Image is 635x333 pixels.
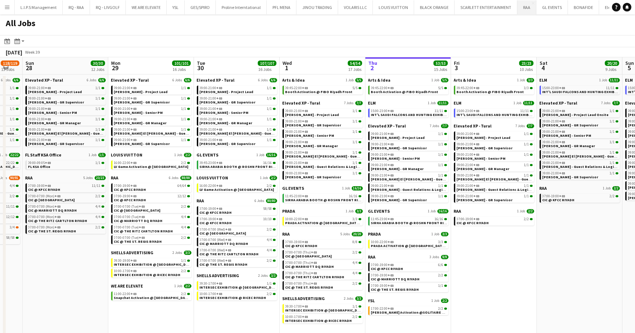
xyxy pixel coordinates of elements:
span: Booth Activation @ FIBO Riyadh Front [371,90,439,94]
span: +03 [388,131,394,136]
span: +03 [474,108,480,113]
button: Proline Interntational [216,0,267,14]
a: 09:00-21:00+031/1[PERSON_NAME] - GR Supervisor [542,119,619,127]
span: +03 [217,106,223,111]
a: 09:00-21:00+031/1[PERSON_NAME] El [PERSON_NAME] - Guest Relations Manager [285,150,361,158]
a: 09:00-21:00+031/1[PERSON_NAME] - GR Supervisor [28,137,104,146]
span: 09:00-21:00 [457,132,480,136]
a: 09:00-21:00+031/1[PERSON_NAME] - Project Lead [371,131,447,140]
span: 7 Jobs [430,124,440,128]
span: 1/1 [267,138,272,142]
span: 6 Jobs [1,78,11,82]
span: +03 [474,86,480,90]
a: Arts & Idea1 Job5/5 [368,77,449,83]
span: Aysel Ahmadova - Project Lead [28,90,82,94]
span: +03 [302,129,308,134]
a: Elevated XP - Tural6 Jobs6/6 [111,77,191,83]
span: +03 [45,106,51,111]
span: Aysel Ahmadova - Project Lead [200,90,253,94]
span: INT'L SAUDI FALCONS AND HUNTING EXHIBITION '25 @ MALHAM - RIYADH [457,112,625,117]
a: 09:00-21:00+031/1[PERSON_NAME] - GR Manager [285,140,361,148]
span: 09:45-22:00 [285,86,308,90]
a: 09:45-22:00+035/5Booth Activation @ FIBO Riyadh Front [371,86,447,94]
span: 1/1 [10,97,15,100]
span: 1/1 [610,151,615,154]
a: 09:00-21:00+031/1[PERSON_NAME] - GR Manager [542,140,619,148]
a: 09:00-21:00+031/1[PERSON_NAME] - Senior PM [285,129,361,137]
span: 6 Jobs [173,78,183,82]
div: ELM1 Job11/1115:00-23:00+0311/11INT'L SAUDI FALCONS AND HUNTING EXHIBITION '25 @ [GEOGRAPHIC_DATA... [540,77,620,100]
a: 09:00-21:00+031/1[PERSON_NAME] - Project Lead [114,86,190,94]
span: 11/11 [435,109,444,113]
span: Booth Activation @ FIBO Riyadh Front [285,90,353,94]
span: 15:00-23:00 [371,109,394,113]
div: GL EVENTS1 Job16/1609:45-23:00+0316/16SIRHA ARABIA BOOTH @ ROSHN FRONT RIYADH [197,152,277,175]
a: Elevated XP - Tural7 Jobs7/7 [368,123,449,129]
span: 09:00-21:00 [285,109,308,113]
span: 5/5 [439,86,444,90]
a: 09:00-21:00+031/1[PERSON_NAME] - GR Supervisor [200,137,276,146]
a: 09:00-21:00+031/1[PERSON_NAME] El [PERSON_NAME] - Guest Relations Manager [542,150,619,158]
a: 09:00-21:00+031/1[PERSON_NAME] - GR Manager [114,117,190,125]
span: 1 Job [89,153,97,157]
a: ELM1 Job11/11 [368,100,449,106]
span: +03 [559,86,565,90]
span: Aysel Ahmadova - Project Lead [114,90,168,94]
span: 1 Job [514,101,522,105]
a: 09:00-21:00+031/1[PERSON_NAME] El [PERSON_NAME] - Guest Relations Manager [114,127,190,135]
span: 09:00-21:00 [114,86,137,90]
a: 09:00-21:00+031/1[PERSON_NAME] - Senior PM [371,152,447,160]
span: 1/1 [10,117,15,121]
span: +03 [388,152,394,157]
span: 09:00-21:00 [371,132,394,136]
a: 09:00-21:00+031/1[PERSON_NAME] El [PERSON_NAME] - Guest Relations Manager [200,127,276,135]
span: +03 [45,96,51,101]
span: +03 [45,137,51,142]
div: Elevated XP - Tural6 Jobs6/609:00-21:00+031/1[PERSON_NAME] - Project Lead09:00-21:00+031/1[PERSON... [25,77,106,152]
span: 5/5 [355,78,363,82]
span: +03 [388,108,394,113]
a: Arts & Idea1 Job5/5 [283,77,363,83]
div: ELM1 Job11/1115:00-23:00+0311/11INT'L SAUDI FALCONS AND HUNTING EXHIBITION '25 @ [GEOGRAPHIC_DATA... [368,100,449,123]
span: 09:00-21:00 [114,138,137,142]
span: 1/1 [96,138,101,142]
span: 7 Jobs [601,101,611,105]
span: 1/1 [610,130,615,134]
span: +03 [45,117,51,121]
span: 09:00-21:00 [542,130,565,134]
span: Giuseppe Fontani - GR Manager [28,121,81,125]
span: Basim Aqil - GR Supervisor [457,146,513,150]
span: +03 [474,152,480,157]
div: Elevated XP - Tural7 Jobs7/709:00-21:00+031/1[PERSON_NAME] - Project Lead09:00-21:00+031/1[PERSON... [283,100,363,185]
span: Youssef Khiari - GR Supervisor [114,141,170,146]
span: Basim Aqil - GR Supervisor [28,100,84,105]
span: 09:00-21:00 [200,128,223,131]
a: 09:00-21:00+031/1[PERSON_NAME] - GR Supervisor [371,142,447,150]
span: 09:00-21:00 [542,109,565,113]
span: ELM [368,100,376,106]
span: +03 [559,119,565,124]
a: 09:00-21:00+031/1[PERSON_NAME] - GR Supervisor [200,96,276,104]
span: +03 [474,142,480,146]
span: 1 Job [517,78,525,82]
span: Elevated XP - Tural [540,100,578,106]
span: 09:45-22:00 [457,86,480,90]
span: 1/1 [267,97,272,100]
span: 1/1 [610,109,615,113]
span: 1/1 [353,140,358,144]
span: LOUIS VUITTON [111,152,143,158]
span: +03 [559,150,565,155]
span: Diana Fazlitdinova - Senior PM [28,110,77,115]
a: 09:00-21:00+031/1[PERSON_NAME] - Senior PM [200,106,276,115]
span: Basim Aqil - GR Supervisor [285,123,341,127]
span: 3/3 [524,86,529,90]
a: FL Staff KSA Office1 Job1/1 [25,152,106,158]
span: 09:00-21:00 [200,117,223,121]
span: Giuseppe Fontani - GR Manager [200,121,252,125]
span: 09:00-21:00 [28,107,51,111]
span: +03 [302,119,308,124]
div: Arts & Idea1 Job5/509:45-22:00+035/5Booth Activation @ FIBO Riyadh Front [283,77,363,100]
a: 15:00-23:00+0311/11INT'L SAUDI FALCONS AND HUNTING EXHIBITION '25 @ [GEOGRAPHIC_DATA] - [GEOGRAPH... [542,86,619,94]
span: 1/1 [98,153,106,157]
span: 5/5 [353,86,358,90]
